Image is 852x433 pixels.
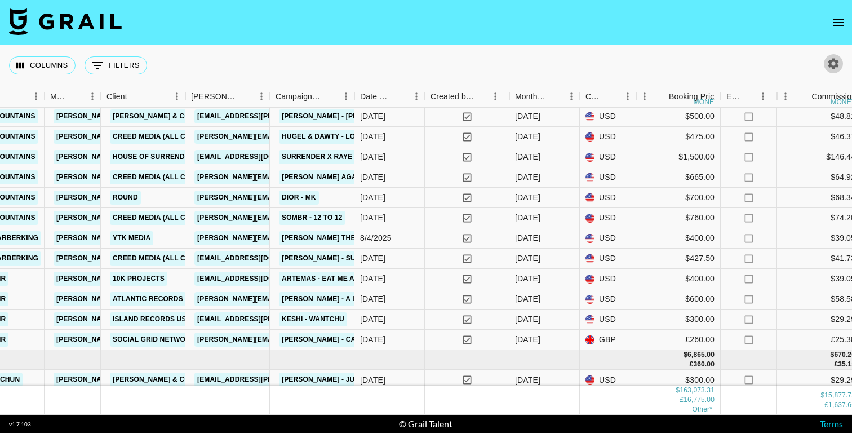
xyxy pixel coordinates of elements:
[279,231,480,245] a: [PERSON_NAME] The Creator - Sugar On My Tongue
[580,208,636,228] div: USD
[726,86,742,108] div: Expenses: Remove Commission?
[580,249,636,269] div: USD
[85,56,147,74] button: Show filters
[399,418,452,430] div: © Grail Talent
[515,334,540,345] div: Aug '25
[636,127,721,147] div: $475.00
[580,127,636,147] div: USD
[676,386,680,395] div: $
[110,333,228,347] a: Social Grid Network Limited
[194,312,378,326] a: [EMAIL_ADDRESS][PERSON_NAME][DOMAIN_NAME]
[101,86,185,108] div: Client
[194,191,378,205] a: [PERSON_NAME][EMAIL_ADDRESS][DOMAIN_NAME]
[45,86,101,108] div: Manager
[110,292,186,306] a: Atlantic Records
[279,109,406,123] a: [PERSON_NAME] - [PERSON_NAME]
[110,150,197,164] a: House of Surrender
[796,89,811,104] button: Sort
[360,232,392,244] div: 8/4/2025
[636,269,721,289] div: $400.00
[279,312,347,326] a: Keshi - Wantchu
[831,350,835,360] div: $
[194,109,378,123] a: [EMAIL_ADDRESS][PERSON_NAME][DOMAIN_NAME]
[28,88,45,105] button: Menu
[279,272,372,286] a: Artemas - Eat Me Alive
[168,88,185,105] button: Menu
[279,211,345,225] a: Sombr - 12 to 12
[194,150,321,164] a: [EMAIL_ADDRESS][DOMAIN_NAME]
[9,8,122,35] img: Grail Talent
[563,88,580,105] button: Menu
[338,88,354,105] button: Menu
[636,330,721,350] div: £260.00
[636,208,721,228] div: $760.00
[515,374,540,386] div: Sep '25
[54,109,237,123] a: [PERSON_NAME][EMAIL_ADDRESS][DOMAIN_NAME]
[276,86,322,108] div: Campaign (Type)
[360,86,392,108] div: Date Created
[194,130,378,144] a: [PERSON_NAME][EMAIL_ADDRESS][DOMAIN_NAME]
[279,150,427,164] a: Surrender x Raye Summer Festivals
[820,391,824,400] div: $
[110,211,227,225] a: Creed Media (All Campaigns)
[777,88,794,105] button: Menu
[515,131,540,142] div: Aug '25
[360,293,385,304] div: 8/13/2025
[515,313,540,325] div: Aug '25
[487,88,504,105] button: Menu
[127,89,143,104] button: Sort
[54,191,237,205] a: [PERSON_NAME][EMAIL_ADDRESS][DOMAIN_NAME]
[110,191,141,205] a: Round
[9,56,76,74] button: Select columns
[237,89,253,104] button: Sort
[580,330,636,350] div: GBP
[515,111,540,122] div: Aug '25
[694,99,719,105] div: money
[580,86,636,108] div: Currency
[603,89,619,104] button: Sort
[54,231,237,245] a: [PERSON_NAME][EMAIL_ADDRESS][DOMAIN_NAME]
[194,170,436,184] a: [PERSON_NAME][EMAIL_ADDRESS][PERSON_NAME][DOMAIN_NAME]
[279,170,419,184] a: [PERSON_NAME] again - Victory Lap
[580,228,636,249] div: USD
[194,292,436,306] a: [PERSON_NAME][EMAIL_ADDRESS][PERSON_NAME][DOMAIN_NAME]
[580,310,636,330] div: USD
[279,251,400,266] a: [PERSON_NAME] - Sugar Daddy
[580,370,636,390] div: USD
[824,400,828,410] div: £
[360,273,385,284] div: 8/14/2025
[515,212,540,223] div: Aug '25
[515,171,540,183] div: Aug '25
[110,272,167,286] a: 10k Projects
[515,293,540,304] div: Aug '25
[54,333,237,347] a: [PERSON_NAME][EMAIL_ADDRESS][DOMAIN_NAME]
[408,88,425,105] button: Menu
[110,312,189,326] a: Island Records US
[194,251,321,266] a: [EMAIL_ADDRESS][DOMAIN_NAME]
[515,192,540,203] div: Aug '25
[360,151,385,162] div: 8/15/2025
[50,86,68,108] div: Manager
[585,86,603,108] div: Currency
[54,251,237,266] a: [PERSON_NAME][EMAIL_ADDRESS][DOMAIN_NAME]
[755,88,771,105] button: Menu
[515,232,540,244] div: Aug '25
[580,289,636,310] div: USD
[54,170,237,184] a: [PERSON_NAME][EMAIL_ADDRESS][DOMAIN_NAME]
[827,11,850,34] button: open drawer
[636,88,653,105] button: Menu
[669,86,718,108] div: Booking Price
[360,171,385,183] div: 8/5/2025
[721,86,777,108] div: Expenses: Remove Commission?
[636,147,721,167] div: $1,500.00
[693,360,715,369] div: 360.00
[820,418,843,429] a: Terms
[194,373,378,387] a: [EMAIL_ADDRESS][PERSON_NAME][DOMAIN_NAME]
[54,373,237,387] a: [PERSON_NAME][EMAIL_ADDRESS][DOMAIN_NAME]
[684,350,687,360] div: $
[687,350,715,360] div: 6,865.00
[185,86,270,108] div: Booker
[279,191,319,205] a: Dior - MK
[636,249,721,269] div: $427.50
[360,334,385,345] div: 8/6/2025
